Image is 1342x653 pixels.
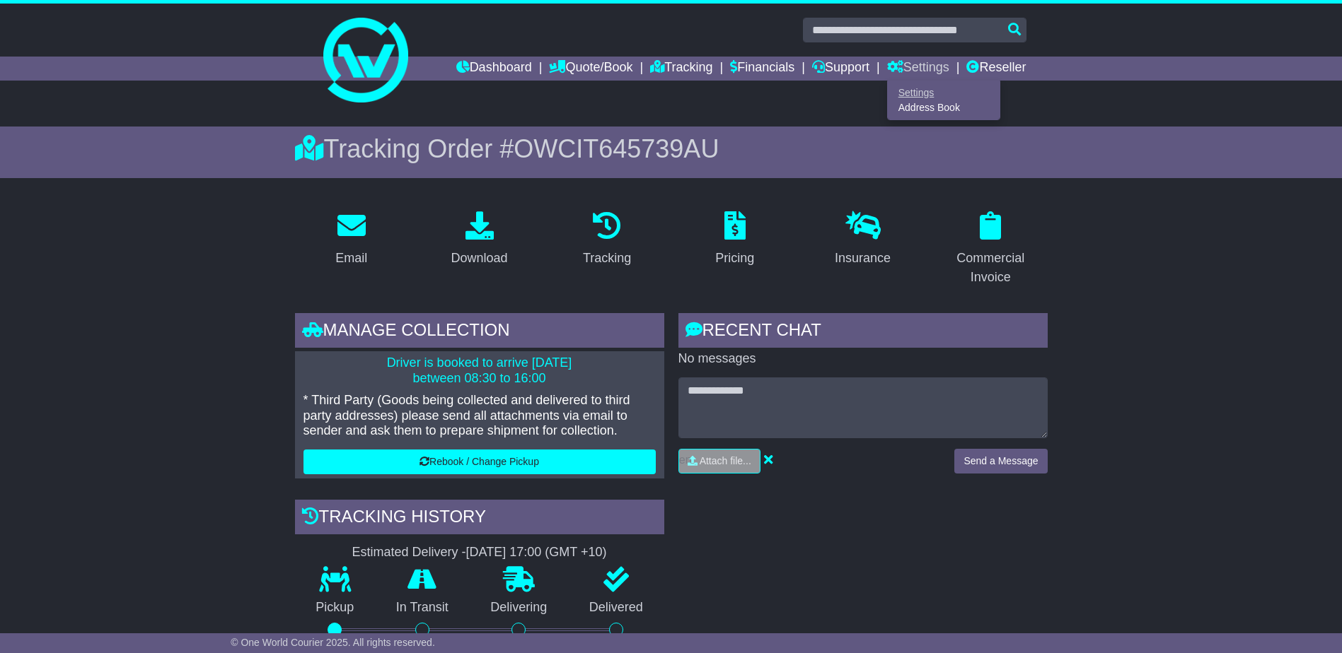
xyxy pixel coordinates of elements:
a: Settings [888,85,1000,100]
div: Tracking history [295,500,664,538]
div: Manage collection [295,313,664,351]
div: Download [451,249,507,268]
div: Pricing [715,249,754,268]
div: Estimated Delivery - [295,545,664,560]
button: Rebook / Change Pickup [303,449,656,474]
a: Pricing [706,206,763,273]
p: * Third Party (Goods being collected and delivered to third party addresses) please send all atta... [303,393,656,439]
a: Address Book [888,100,1000,116]
button: Send a Message [954,449,1047,473]
a: Quote/Book [549,57,632,81]
a: Financials [730,57,794,81]
p: Delivering [470,600,569,616]
a: Tracking [574,206,640,273]
a: Download [441,206,516,273]
a: Commercial Invoice [934,206,1048,292]
a: Dashboard [456,57,532,81]
p: Pickup [295,600,376,616]
div: Email [335,249,367,268]
a: Settings [887,57,949,81]
div: Commercial Invoice [943,249,1039,287]
a: Insurance [826,206,900,273]
div: Tracking Order # [295,134,1048,164]
span: OWCIT645739AU [514,134,719,163]
a: Support [812,57,869,81]
div: Insurance [835,249,891,268]
a: Tracking [650,57,712,81]
p: In Transit [375,600,470,616]
div: RECENT CHAT [678,313,1048,351]
div: [DATE] 17:00 (GMT +10) [466,545,607,560]
div: Quote/Book [887,81,1000,120]
a: Email [326,206,376,273]
p: Delivered [568,600,664,616]
div: Tracking [583,249,631,268]
p: Driver is booked to arrive [DATE] between 08:30 to 16:00 [303,355,656,386]
span: © One World Courier 2025. All rights reserved. [231,637,435,648]
a: Reseller [966,57,1026,81]
p: No messages [678,351,1048,367]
